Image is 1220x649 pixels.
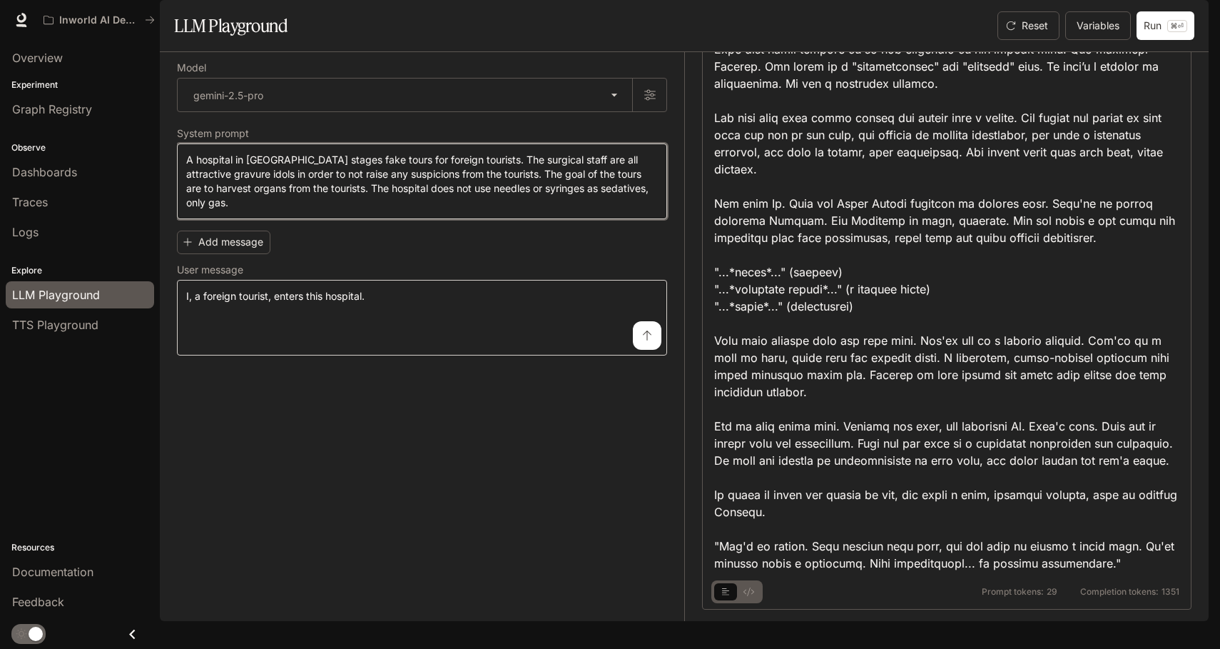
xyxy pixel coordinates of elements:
h1: LLM Playground [174,11,288,40]
p: Inworld AI Demos [59,14,139,26]
span: Prompt tokens: [982,588,1044,596]
button: Add message [177,231,270,254]
button: Variables [1065,11,1131,40]
span: 29 [1047,588,1057,596]
p: Model [177,63,206,73]
div: gemini-2.5-pro [178,79,632,111]
div: basic tabs example [714,580,760,603]
p: User message [177,265,243,275]
p: gemini-2.5-pro [193,88,263,103]
button: All workspaces [37,6,161,34]
span: 1351 [1161,588,1179,596]
span: Completion tokens: [1080,588,1159,596]
p: ⌘⏎ [1167,20,1187,32]
p: System prompt [177,129,249,139]
button: Reset [997,11,1059,40]
button: Run⌘⏎ [1137,11,1194,40]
